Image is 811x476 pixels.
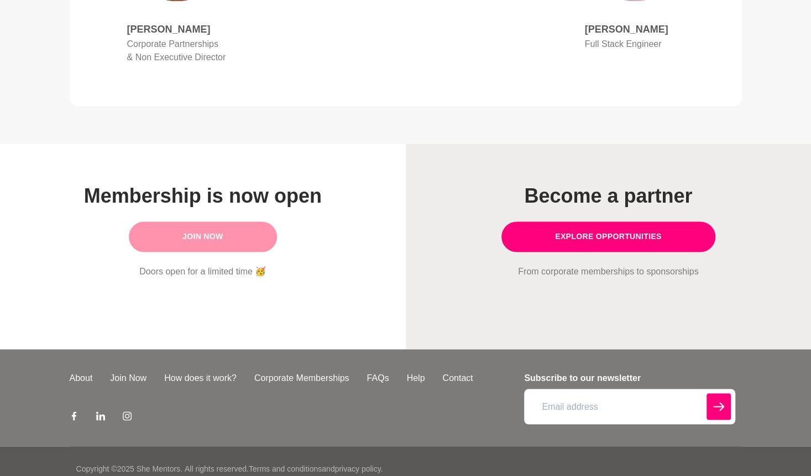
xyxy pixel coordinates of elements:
[524,371,735,384] h4: Subscribe to our newsletter
[501,221,715,252] a: Explore opportunities
[123,411,132,424] a: Instagram
[127,23,227,36] h4: [PERSON_NAME]
[585,23,684,36] h4: [PERSON_NAME]
[185,463,383,474] p: All rights reserved. and .
[335,464,381,473] a: privacy policy
[155,371,245,384] a: How does it work?
[129,221,277,252] a: Join Now
[76,463,182,474] p: Copyright © 2025 She Mentors .
[524,389,735,424] input: Email address
[358,371,397,384] a: FAQs
[61,371,102,384] a: About
[397,371,433,384] a: Help
[437,265,781,278] p: From corporate memberships to sponsorships
[245,371,358,384] a: Corporate Memberships
[585,38,684,51] p: Full Stack Engineer
[31,265,375,278] p: Doors open for a limited time 🥳
[70,411,79,424] a: Facebook
[433,371,482,384] a: Contact
[437,183,781,208] h1: Become a partner
[249,464,322,473] a: Terms and conditions
[101,371,155,384] a: Join Now
[31,183,375,208] h1: Membership is now open
[127,38,227,64] p: Corporate Partnerships & Non Executive Director
[96,411,105,424] a: LinkedIn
